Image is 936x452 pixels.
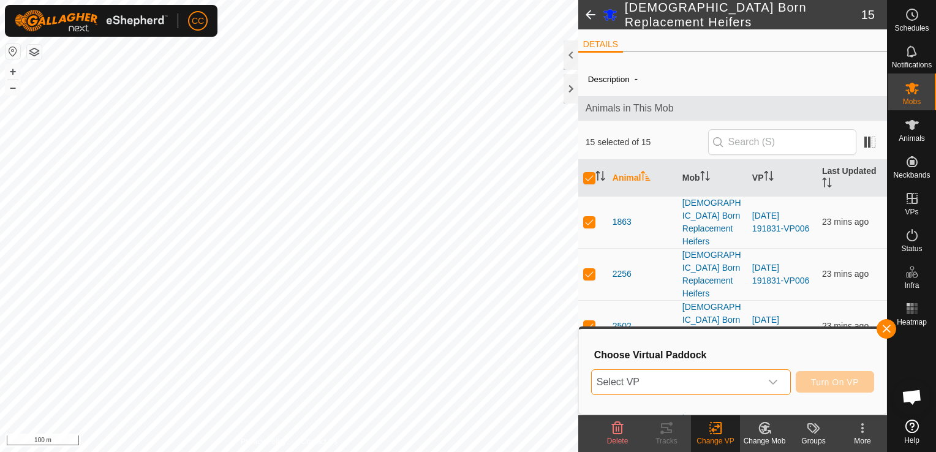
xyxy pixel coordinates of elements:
th: Animal [608,160,677,197]
th: VP [747,160,817,197]
span: Notifications [892,61,932,69]
a: [DATE] 191831-VP006 [752,315,809,337]
img: Gallagher Logo [15,10,168,32]
div: [DEMOGRAPHIC_DATA] Born Replacement Heifers [682,301,742,352]
h3: Choose Virtual Paddock [594,349,874,361]
div: Tracks [642,435,691,446]
span: Select VP [592,370,761,394]
span: Animals [899,135,925,142]
div: Groups [789,435,838,446]
a: [DATE] 191831-VP006 [752,211,809,233]
label: Description [588,75,630,84]
div: [DEMOGRAPHIC_DATA] Born Replacement Heifers [682,249,742,300]
span: Help [904,437,919,444]
span: 11 Sept 2025, 7:33 pm [822,269,869,279]
button: Turn On VP [796,371,874,393]
span: 15 selected of 15 [586,136,708,149]
a: Contact Us [301,436,338,447]
span: 1863 [613,216,632,228]
button: Map Layers [27,45,42,59]
p-sorticon: Activate to sort [700,173,710,183]
button: + [6,64,20,79]
p-sorticon: Activate to sort [595,173,605,183]
a: [DATE] 191831-VP006 [752,263,809,285]
span: Infra [904,282,919,289]
span: Animals in This Mob [586,101,880,116]
span: 2256 [613,268,632,281]
span: 11 Sept 2025, 7:33 pm [822,217,869,227]
span: Schedules [894,24,929,32]
th: Mob [677,160,747,197]
span: VPs [905,208,918,216]
input: Search (S) [708,129,856,155]
div: Change Mob [740,435,789,446]
span: 15 [861,6,875,24]
p-sorticon: Activate to sort [822,179,832,189]
div: dropdown trigger [761,370,785,394]
span: Turn On VP [811,377,859,387]
span: CC [192,15,204,28]
span: Heatmap [897,318,927,326]
div: [DEMOGRAPHIC_DATA] Born Replacement Heifers [682,197,742,248]
span: 2502 [613,320,632,333]
button: – [6,80,20,95]
span: Status [901,245,922,252]
span: - [630,69,643,89]
span: Delete [607,437,628,445]
div: Open chat [894,379,930,415]
p-sorticon: Activate to sort [641,173,651,183]
th: Last Updated [817,160,887,197]
div: More [838,435,887,446]
li: DETAILS [578,38,623,53]
a: Privacy Policy [241,436,287,447]
span: 11 Sept 2025, 7:33 pm [822,321,869,331]
a: Help [888,415,936,449]
span: Mobs [903,98,921,105]
button: Reset Map [6,44,20,59]
p-sorticon: Activate to sort [764,173,774,183]
span: Neckbands [893,171,930,179]
div: Change VP [691,435,740,446]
